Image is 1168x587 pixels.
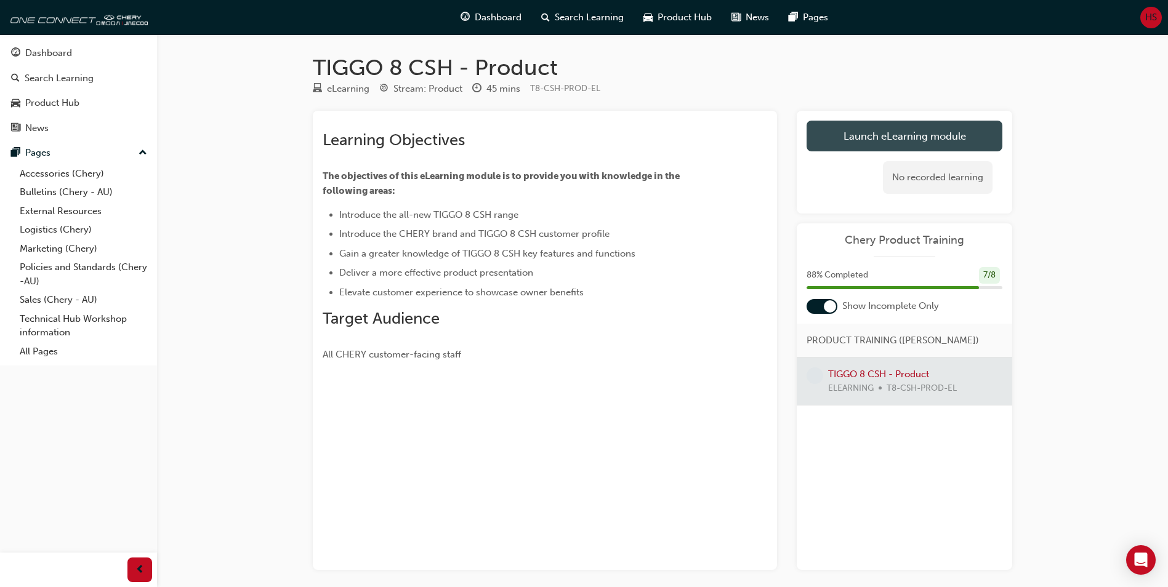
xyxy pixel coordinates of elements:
[475,10,522,25] span: Dashboard
[5,117,152,140] a: News
[339,287,584,298] span: Elevate customer experience to showcase owner benefits
[5,92,152,114] a: Product Hub
[5,42,152,65] a: Dashboard
[779,5,838,30] a: pages-iconPages
[15,309,152,342] a: Technical Hub Workshop information
[313,81,369,97] div: Type
[658,10,712,25] span: Product Hub
[451,5,531,30] a: guage-iconDashboard
[25,96,79,110] div: Product Hub
[5,39,152,142] button: DashboardSearch LearningProduct HubNews
[5,67,152,90] a: Search Learning
[807,121,1002,151] a: Launch eLearning module
[807,233,1002,247] a: Chery Product Training
[731,10,741,25] span: news-icon
[339,267,533,278] span: Deliver a more effective product presentation
[15,202,152,221] a: External Resources
[807,333,979,348] span: PRODUCT TRAINING ([PERSON_NAME])
[139,145,147,161] span: up-icon
[25,146,50,160] div: Pages
[531,5,634,30] a: search-iconSearch Learning
[643,10,653,25] span: car-icon
[313,84,322,95] span: learningResourceType_ELEARNING-icon
[842,299,939,313] span: Show Incomplete Only
[461,10,470,25] span: guage-icon
[15,258,152,290] a: Policies and Standards (Chery -AU)
[807,367,823,384] span: learningRecordVerb_NONE-icon
[11,98,20,109] span: car-icon
[339,209,518,220] span: Introduce the all-new TIGGO 8 CSH range
[15,239,152,258] a: Marketing (Chery)
[11,148,20,159] span: pages-icon
[1140,7,1162,28] button: HS
[327,82,369,96] div: eLearning
[807,268,868,282] span: 88 % Completed
[323,170,682,196] span: The objectives of this eLearning module is to provide you with knowledge in the following areas:
[25,71,94,86] div: Search Learning
[1145,10,1157,25] span: HS
[379,84,389,95] span: target-icon
[979,267,1000,284] div: 7 / 8
[313,54,1012,81] h1: TIGGO 8 CSH - Product
[722,5,779,30] a: news-iconNews
[634,5,722,30] a: car-iconProduct Hub
[486,82,520,96] div: 45 mins
[555,10,624,25] span: Search Learning
[323,130,465,150] span: Learning Objectives
[746,10,769,25] span: News
[15,220,152,239] a: Logistics (Chery)
[25,121,49,135] div: News
[11,123,20,134] span: news-icon
[883,161,993,194] div: No recorded learning
[5,142,152,164] button: Pages
[541,10,550,25] span: search-icon
[789,10,798,25] span: pages-icon
[11,73,20,84] span: search-icon
[15,290,152,309] a: Sales (Chery - AU)
[530,83,600,94] span: Learning resource code
[472,81,520,97] div: Duration
[135,562,145,578] span: prev-icon
[339,248,635,259] span: Gain a greater knowledge of TIGGO 8 CSH key features and functions
[25,46,72,60] div: Dashboard
[15,342,152,361] a: All Pages
[11,48,20,59] span: guage-icon
[323,309,440,328] span: Target Audience
[379,81,462,97] div: Stream
[15,164,152,183] a: Accessories (Chery)
[15,183,152,202] a: Bulletins (Chery - AU)
[393,82,462,96] div: Stream: Product
[6,5,148,30] img: oneconnect
[339,228,610,239] span: Introduce the CHERY brand and TIGGO 8 CSH customer profile
[323,349,461,360] span: All CHERY customer-facing staff
[472,84,481,95] span: clock-icon
[1126,545,1156,575] div: Open Intercom Messenger
[803,10,828,25] span: Pages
